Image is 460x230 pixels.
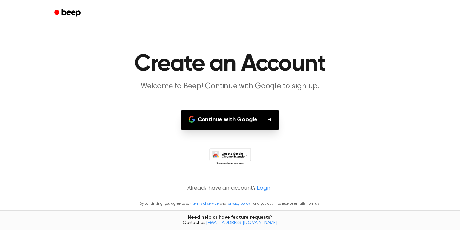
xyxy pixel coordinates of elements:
h1: Create an Account [63,52,397,76]
a: privacy policy [228,202,250,206]
p: By continuing, you agree to our and , and you opt in to receive emails from us. [8,201,452,207]
a: [EMAIL_ADDRESS][DOMAIN_NAME] [206,221,277,225]
span: Contact us [4,221,456,226]
a: Beep [50,7,87,20]
a: Login [257,184,271,193]
button: Continue with Google [181,110,280,130]
p: Welcome to Beep! Continue with Google to sign up. [105,81,355,92]
a: terms of service [192,202,218,206]
p: Already have an account? [8,184,452,193]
